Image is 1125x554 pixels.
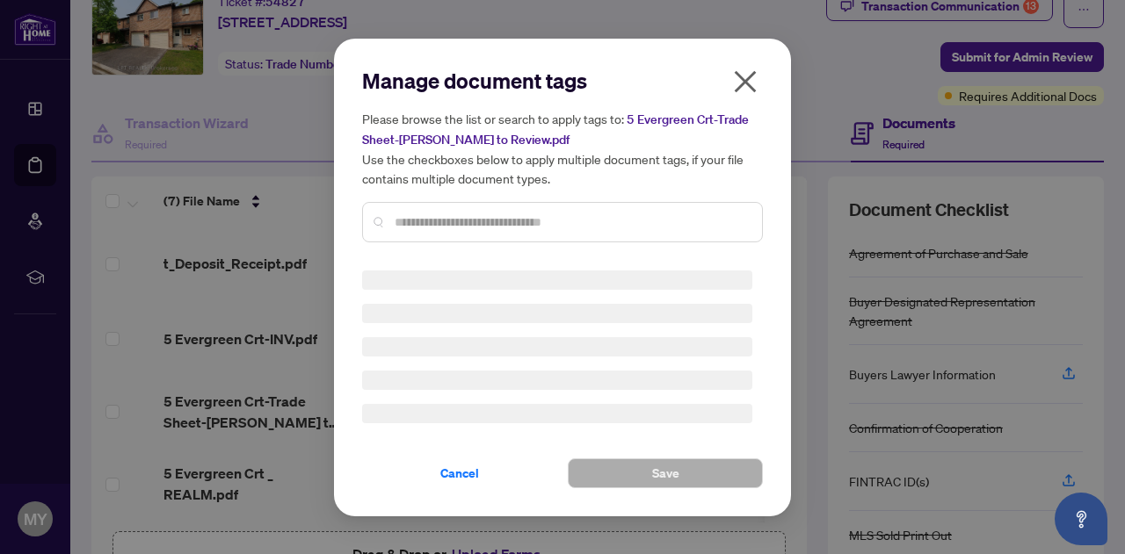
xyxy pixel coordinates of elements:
[568,458,763,488] button: Save
[362,112,749,147] span: 5 Evergreen Crt-Trade Sheet-[PERSON_NAME] to Review.pdf
[440,459,479,487] span: Cancel
[362,109,763,188] h5: Please browse the list or search to apply tags to: Use the checkboxes below to apply multiple doc...
[362,67,763,95] h2: Manage document tags
[1055,493,1107,545] button: Open asap
[731,68,759,96] span: close
[362,458,557,488] button: Cancel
